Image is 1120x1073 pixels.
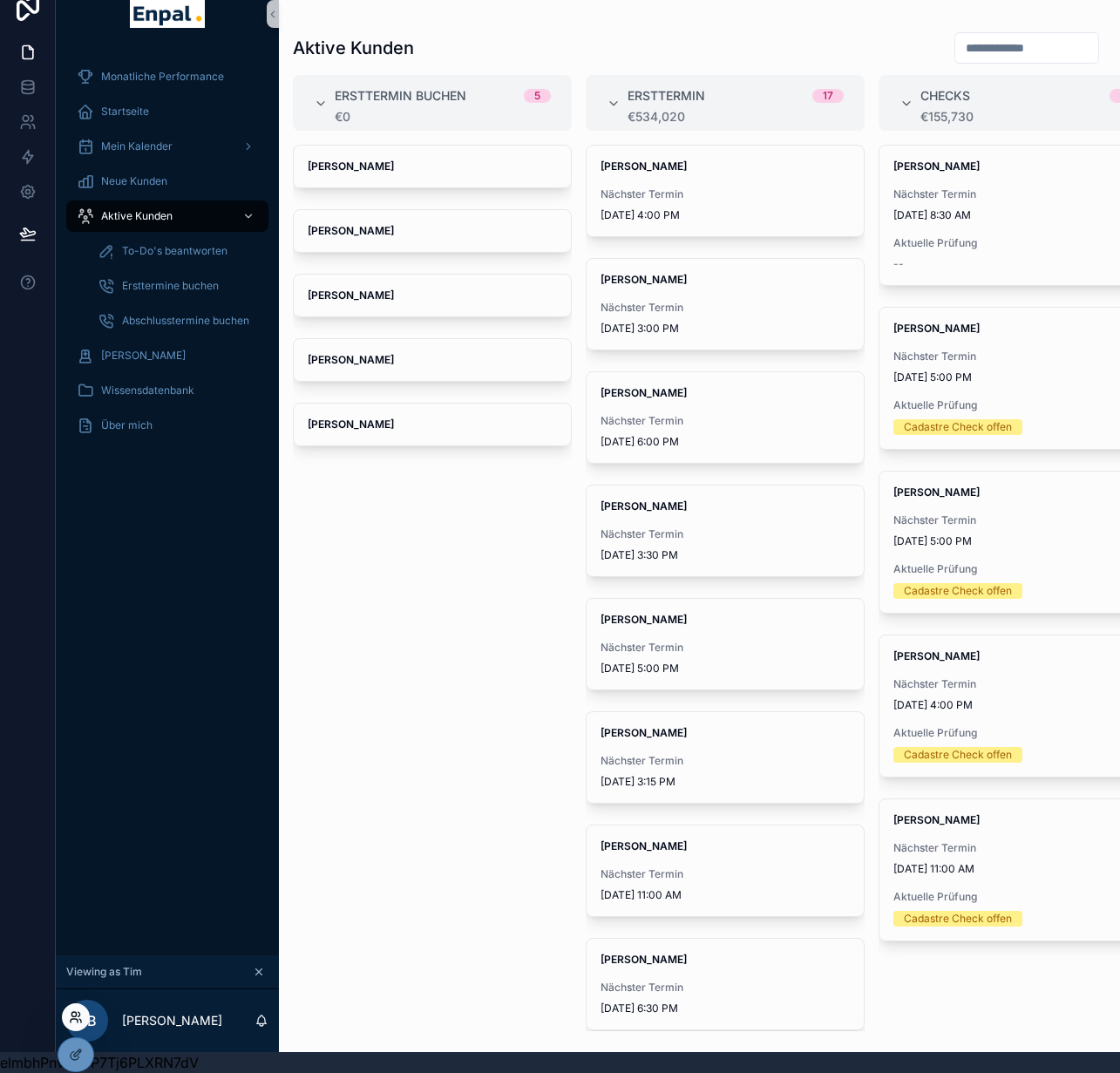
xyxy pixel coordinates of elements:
a: Über mich [66,410,268,441]
a: Startseite [66,96,268,127]
a: [PERSON_NAME] [66,340,268,371]
span: Checks [920,87,970,105]
span: Ersttermin buchen [335,87,466,105]
strong: [PERSON_NAME] [308,224,394,237]
a: Aktive Kunden [66,200,268,232]
span: [DATE] 6:00 PM [601,435,850,449]
strong: [PERSON_NAME] [893,322,980,335]
a: [PERSON_NAME] [293,209,572,253]
a: [PERSON_NAME]Nächster Termin[DATE] 11:00 AM [586,825,865,917]
a: [PERSON_NAME] [293,274,572,317]
span: Aktive Kunden [101,209,173,223]
h1: Aktive Kunden [293,36,414,60]
div: €0 [335,110,551,124]
div: 5 [534,89,540,103]
a: Neue Kunden [66,166,268,197]
div: Cadastre Check offen [904,747,1012,763]
strong: [PERSON_NAME] [601,953,687,966]
a: Ersttermine buchen [87,270,268,302]
a: To-Do's beantworten [87,235,268,267]
div: Cadastre Check offen [904,419,1012,435]
a: [PERSON_NAME]Nächster Termin[DATE] 5:00 PM [586,598,865,690]
div: Cadastre Check offen [904,911,1012,927]
strong: [PERSON_NAME] [601,839,687,852]
span: [DATE] 5:00 PM [601,662,850,676]
strong: [PERSON_NAME] [893,486,980,499]
a: Mein Kalender [66,131,268,162]
strong: [PERSON_NAME] [308,353,394,366]
strong: [PERSON_NAME] [893,160,980,173]
strong: [PERSON_NAME] [601,613,687,626]
span: Nächster Termin [601,414,850,428]
div: €534,020 [628,110,844,124]
strong: [PERSON_NAME] [308,160,394,173]
span: -- [893,257,904,271]
span: Nächster Termin [601,641,850,655]
strong: [PERSON_NAME] [308,289,394,302]
span: [DATE] 4:00 PM [601,208,850,222]
a: [PERSON_NAME]Nächster Termin[DATE] 6:00 PM [586,371,865,464]
span: Nächster Termin [601,867,850,881]
span: Neue Kunden [101,174,167,188]
a: [PERSON_NAME] [293,145,572,188]
strong: [PERSON_NAME] [601,499,687,513]
span: [DATE] 3:00 PM [601,322,850,336]
span: Nächster Termin [601,187,850,201]
span: [DATE] 3:30 PM [601,548,850,562]
span: Nächster Termin [601,754,850,768]
strong: [PERSON_NAME] [893,649,980,662]
strong: [PERSON_NAME] [601,160,687,173]
span: Ersttermin [628,87,705,105]
strong: [PERSON_NAME] [601,273,687,286]
span: Nächster Termin [601,301,850,315]
a: Monatliche Performance [66,61,268,92]
a: [PERSON_NAME]Nächster Termin[DATE] 4:00 PM [586,145,865,237]
span: Ersttermine buchen [122,279,219,293]
strong: [PERSON_NAME] [308,418,394,431]
a: Wissensdatenbank [66,375,268,406]
a: Abschlusstermine buchen [87,305,268,336]
a: [PERSON_NAME]Nächster Termin[DATE] 3:00 PM [586,258,865,350]
a: [PERSON_NAME] [293,338,572,382]
span: To-Do's beantworten [122,244,227,258]
a: [PERSON_NAME]Nächster Termin[DATE] 3:30 PM [586,485,865,577]
span: [DATE] 6:30 PM [601,1002,850,1015]
div: Cadastre Check offen [904,583,1012,599]
span: Wissensdatenbank [101,384,194,397]
span: Nächster Termin [601,981,850,995]
div: scrollable content [56,49,279,464]
span: [DATE] 11:00 AM [601,888,850,902]
a: [PERSON_NAME]Nächster Termin[DATE] 3:15 PM [586,711,865,804]
span: Nächster Termin [601,527,850,541]
a: [PERSON_NAME]Nächster Termin[DATE] 6:30 PM [586,938,865,1030]
div: 17 [823,89,833,103]
strong: [PERSON_NAME] [601,386,687,399]
a: [PERSON_NAME] [293,403,572,446]
p: [PERSON_NAME] [122,1012,222,1029]
span: Mein Kalender [101,139,173,153]
span: Monatliche Performance [101,70,224,84]
strong: [PERSON_NAME] [601,726,687,739]
span: [PERSON_NAME] [101,349,186,363]
strong: [PERSON_NAME] [893,813,980,826]
span: Startseite [101,105,149,119]
span: Abschlusstermine buchen [122,314,249,328]
span: Über mich [101,418,153,432]
span: [DATE] 3:15 PM [601,775,850,789]
span: Viewing as Tim [66,965,142,979]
